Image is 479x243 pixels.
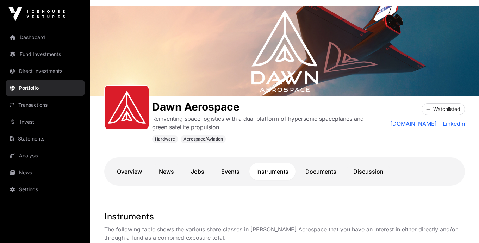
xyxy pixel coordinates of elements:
span: Hardware [155,136,175,142]
a: LinkedIn [440,119,465,128]
a: Dashboard [6,30,85,45]
a: Fund Investments [6,46,85,62]
button: Watchlisted [422,103,465,115]
p: Reinventing space logistics with a dual platform of hypersonic spaceplanes and green satellite pr... [152,114,375,131]
a: Statements [6,131,85,147]
a: Settings [6,182,85,197]
nav: Tabs [110,163,459,180]
img: Icehouse Ventures Logo [8,7,65,21]
a: Discussion [346,163,391,180]
a: Direct Investments [6,63,85,79]
h1: Dawn Aerospace [152,100,375,113]
a: Transactions [6,97,85,113]
a: Analysis [6,148,85,163]
a: Jobs [184,163,211,180]
a: Portfolio [6,80,85,96]
a: Instruments [249,163,296,180]
a: News [152,163,181,180]
a: Invest [6,114,85,130]
h1: Instruments [104,211,465,222]
img: Dawn Aerospace [90,6,479,96]
a: Documents [298,163,343,180]
a: [DOMAIN_NAME] [390,119,437,128]
a: News [6,165,85,180]
a: Overview [110,163,149,180]
span: Aerospace/Aviation [183,136,223,142]
a: Events [214,163,247,180]
p: The following table shows the various share classes in [PERSON_NAME] Aerospace that you have an i... [104,225,465,242]
img: Dawn-Icon.svg [108,88,146,126]
iframe: Chat Widget [444,209,479,243]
